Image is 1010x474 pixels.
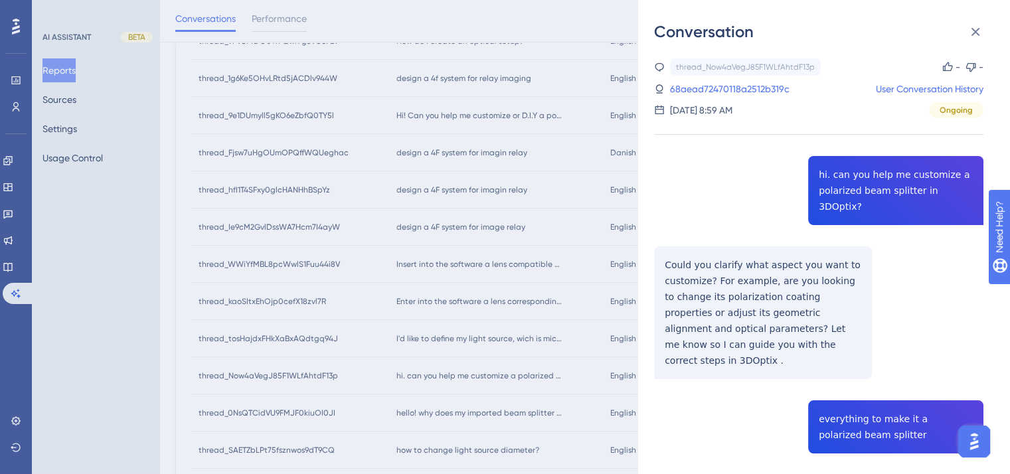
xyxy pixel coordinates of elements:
[676,62,815,72] div: thread_Now4aVegJ85F1WLfAhtdF13p
[31,3,83,19] span: Need Help?
[670,81,790,97] a: 68aead72470118a2512b319c
[940,105,973,116] span: Ongoing
[979,59,983,75] div: -
[956,59,960,75] div: -
[876,81,983,97] a: User Conversation History
[654,21,994,42] div: Conversation
[670,102,732,118] div: [DATE] 8:59 AM
[954,422,994,461] iframe: UserGuiding AI Assistant Launcher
